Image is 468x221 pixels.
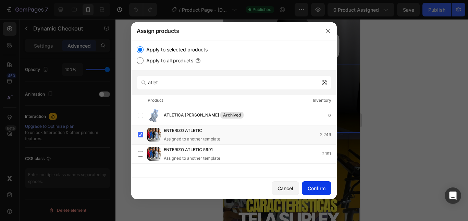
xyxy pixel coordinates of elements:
div: Inventory [313,97,331,104]
button: Confirm [302,181,331,195]
div: Cancel [278,185,293,192]
div: Product [148,97,163,104]
div: PAGAR AL RECIBIR [39,75,98,83]
div: Dynamic Checkout [9,35,49,41]
img: product-img [147,109,161,122]
span: ATLETICA [PERSON_NAME] [164,112,219,119]
div: Confirm [308,185,325,192]
label: Apply to selected products [144,46,208,54]
div: Assign products [131,22,319,40]
div: 2,191 [322,150,336,157]
div: 0 [328,112,336,119]
input: Search products [137,76,331,89]
img: product-img [147,128,161,142]
div: Open Intercom Messenger [445,187,461,204]
div: /> [131,40,337,177]
div: Assigned to another template [164,136,220,142]
div: Archived [220,112,244,119]
div: 2,249 [320,131,336,138]
label: Apply to all products [144,57,193,65]
img: product-img [147,147,161,161]
div: Assigned to another template [164,155,224,161]
button: PAGAR AL RECIBIR [26,71,111,87]
button: Cancel [272,181,299,195]
span: ENTERIZO ATLETIC [164,127,202,135]
span: ENTERIZO ATLETIC 5691 [164,146,213,154]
